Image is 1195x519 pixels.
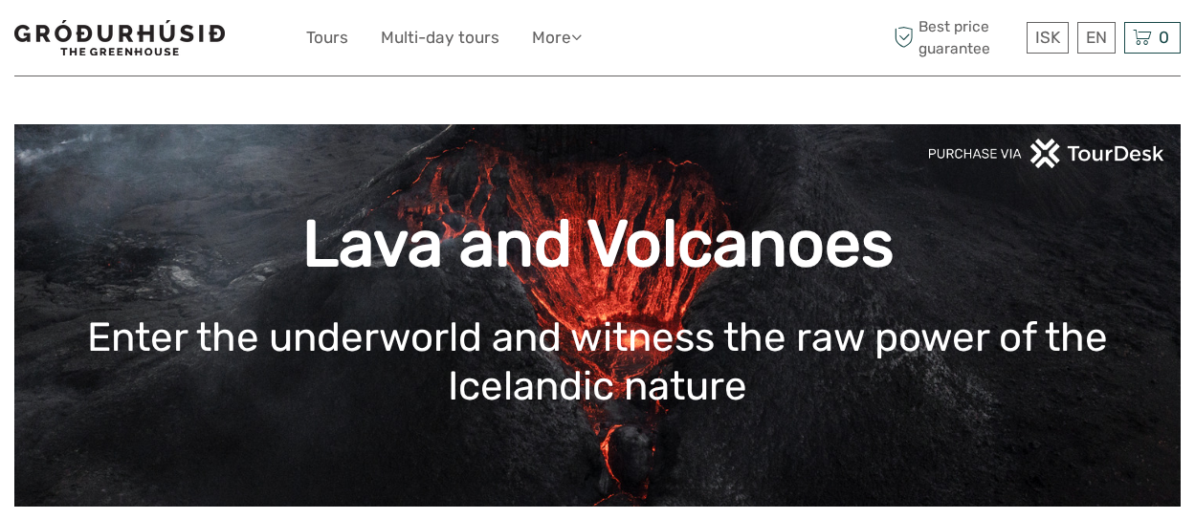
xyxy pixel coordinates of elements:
[927,139,1166,168] img: PurchaseViaTourDeskwhite.png
[532,24,582,52] a: More
[381,24,499,52] a: Multi-day tours
[1077,22,1116,54] div: EN
[889,16,1022,58] span: Best price guarantee
[1156,28,1172,47] span: 0
[43,205,1152,283] h1: Lava and Volcanoes
[14,20,225,55] img: 1578-341a38b5-ce05-4595-9f3d-b8aa3718a0b3_logo_small.jpg
[43,314,1152,410] h1: Enter the underworld and witness the raw power of the Icelandic nature
[1035,28,1060,47] span: ISK
[306,24,348,52] a: Tours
